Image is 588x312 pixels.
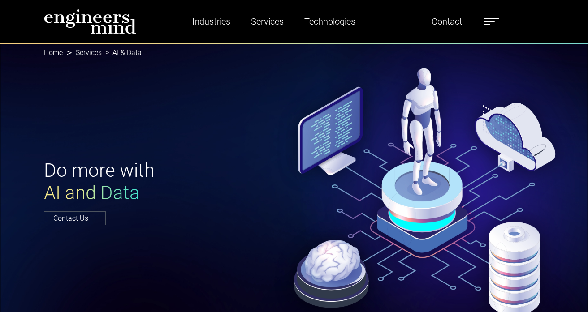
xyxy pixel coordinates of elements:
[44,159,289,205] h1: Do more with
[428,11,466,32] a: Contact
[301,11,359,32] a: Technologies
[44,9,136,34] img: logo
[189,11,234,32] a: Industries
[44,182,140,204] span: AI and Data
[247,11,287,32] a: Services
[44,48,63,57] a: Home
[44,43,544,63] nav: breadcrumb
[44,211,106,225] a: Contact Us
[102,47,142,58] li: AI & Data
[76,48,102,57] a: Services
